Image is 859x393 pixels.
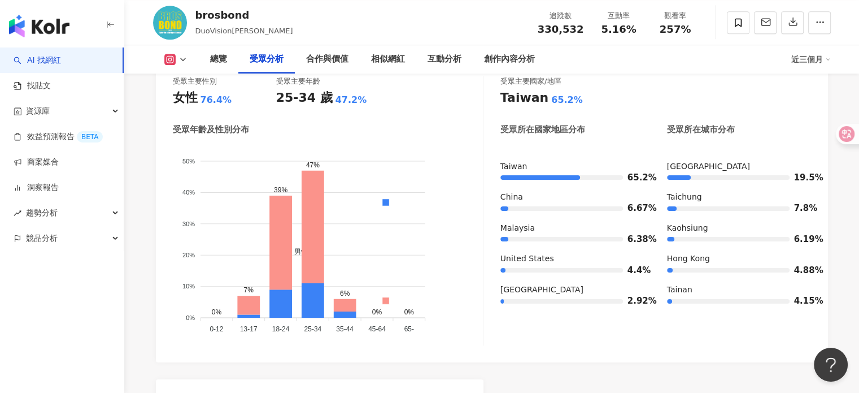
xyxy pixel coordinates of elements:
[153,6,187,40] img: KOL Avatar
[667,223,811,234] div: Kaohsiung
[500,253,644,265] div: United States
[182,251,194,258] tspan: 20%
[371,53,405,66] div: 相似網紅
[182,220,194,227] tspan: 30%
[500,284,644,296] div: [GEOGRAPHIC_DATA]
[500,192,644,203] div: China
[14,157,59,168] a: 商案媒合
[182,157,194,164] tspan: 50%
[9,15,69,37] img: logo
[794,235,811,244] span: 6.19%
[276,89,333,107] div: 25-34 歲
[14,209,21,217] span: rise
[210,325,223,333] tspan: 0-12
[667,124,735,136] div: 受眾所在城市分布
[814,348,848,382] iframe: Help Scout Beacon - Open
[667,284,811,296] div: Tainan
[500,124,585,136] div: 受眾所在國家地區分布
[654,10,697,21] div: 觀看率
[601,24,636,35] span: 5.16%
[335,94,367,106] div: 47.2%
[660,24,691,35] span: 257%
[627,297,644,305] span: 2.92%
[404,325,413,333] tspan: 65-
[200,94,232,106] div: 76.4%
[667,192,811,203] div: Taichung
[195,27,293,35] span: DuoVision[PERSON_NAME]
[368,325,386,333] tspan: 45-64
[428,53,461,66] div: 互動分析
[551,94,583,106] div: 65.2%
[538,23,584,35] span: 330,532
[627,266,644,275] span: 4.4%
[500,161,644,172] div: Taiwan
[173,76,217,87] div: 受眾主要性別
[500,76,561,87] div: 受眾主要國家/地區
[195,8,293,22] div: brosbond
[239,325,257,333] tspan: 13-17
[794,266,811,275] span: 4.88%
[26,226,58,251] span: 競品分析
[500,89,548,107] div: Taiwan
[14,182,59,193] a: 洞察報告
[538,10,584,21] div: 追蹤數
[14,131,103,142] a: 效益預測報告BETA
[500,223,644,234] div: Malaysia
[276,76,320,87] div: 受眾主要年齡
[336,325,354,333] tspan: 35-44
[667,161,811,172] div: [GEOGRAPHIC_DATA]
[598,10,640,21] div: 互動率
[794,297,811,305] span: 4.15%
[173,89,198,107] div: 女性
[794,204,811,213] span: 7.8%
[26,200,58,226] span: 趨勢分析
[306,53,348,66] div: 合作與價值
[14,55,61,66] a: searchAI 找網紅
[791,50,831,68] div: 近三個月
[627,204,644,213] span: 6.67%
[627,235,644,244] span: 6.38%
[173,124,249,136] div: 受眾年齡及性別分布
[26,98,50,124] span: 資源庫
[210,53,227,66] div: 總覽
[304,325,321,333] tspan: 25-34
[667,253,811,265] div: Hong Kong
[794,174,811,182] span: 19.5%
[14,80,51,92] a: 找貼文
[627,174,644,182] span: 65.2%
[250,53,284,66] div: 受眾分析
[286,248,308,256] span: 男性
[272,325,289,333] tspan: 18-24
[182,283,194,290] tspan: 10%
[186,314,195,321] tspan: 0%
[484,53,535,66] div: 創作內容分析
[182,189,194,196] tspan: 40%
